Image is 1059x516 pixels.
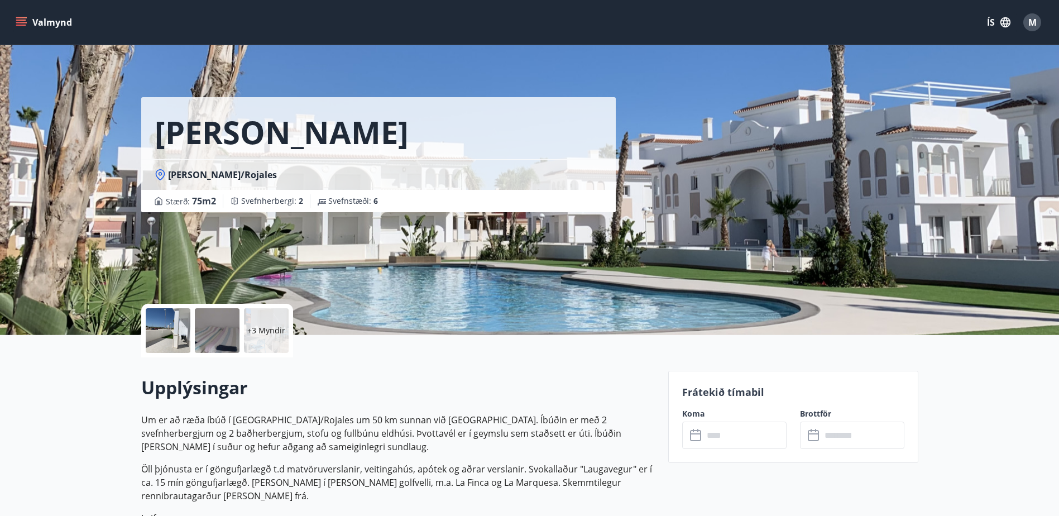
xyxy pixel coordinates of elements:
[328,195,378,207] span: Svefnstæði :
[373,195,378,206] span: 6
[141,375,655,400] h2: Upplýsingar
[166,194,216,208] span: Stærð :
[192,195,216,207] span: 75 m2
[155,111,409,153] h1: [PERSON_NAME]
[241,195,303,207] span: Svefnherbergi :
[682,385,904,399] p: Frátekið tímabil
[299,195,303,206] span: 2
[1019,9,1046,36] button: M
[682,408,787,419] label: Koma
[981,12,1017,32] button: ÍS
[247,325,285,336] p: +3 Myndir
[141,413,655,453] p: Um er að ræða íbúð í [GEOGRAPHIC_DATA]/Rojales um 50 km sunnan við [GEOGRAPHIC_DATA]. Íbúðin er m...
[1028,16,1037,28] span: M
[13,12,76,32] button: menu
[141,462,655,503] p: Öll þjónusta er í göngufjarlægð t.d matvöruverslanir, veitingahús, apótek og aðrar verslanir. Svo...
[168,169,277,181] span: [PERSON_NAME]/Rojales
[800,408,904,419] label: Brottför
